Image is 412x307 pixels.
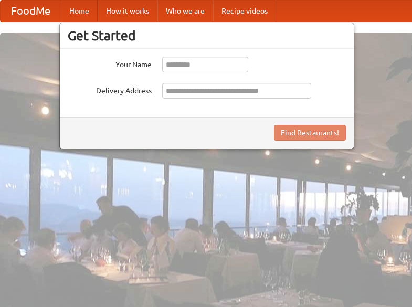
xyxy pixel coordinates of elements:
[157,1,213,22] a: Who we are
[274,125,346,141] button: Find Restaurants!
[213,1,276,22] a: Recipe videos
[68,57,152,70] label: Your Name
[98,1,157,22] a: How it works
[1,1,61,22] a: FoodMe
[68,83,152,96] label: Delivery Address
[68,28,346,44] h3: Get Started
[61,1,98,22] a: Home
